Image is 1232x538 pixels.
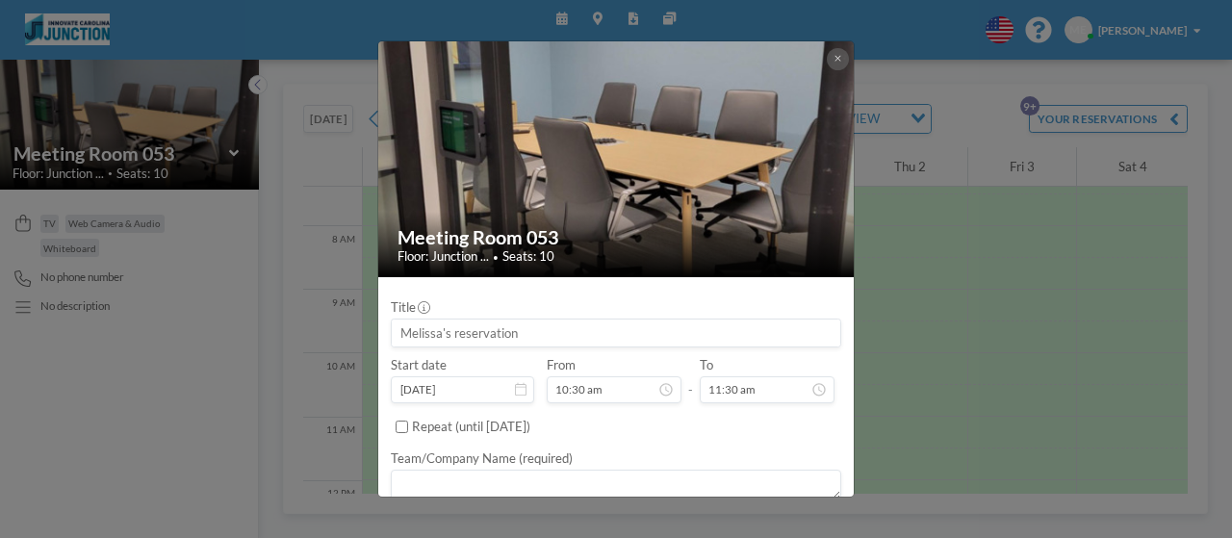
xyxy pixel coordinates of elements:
label: From [547,357,576,373]
img: 537.jpg [378,39,855,278]
label: Repeat (until [DATE]) [412,419,530,435]
label: Team/Company Name (required) [391,450,573,467]
span: Floor: Junction ... [398,248,489,265]
label: Start date [391,357,447,373]
h2: Meeting Room 053 [398,225,836,249]
label: Title [391,299,428,316]
label: To [700,357,713,373]
span: - [688,363,693,397]
span: Seats: 10 [502,248,554,265]
input: Melissa's reservation [392,320,839,346]
span: • [493,251,499,263]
